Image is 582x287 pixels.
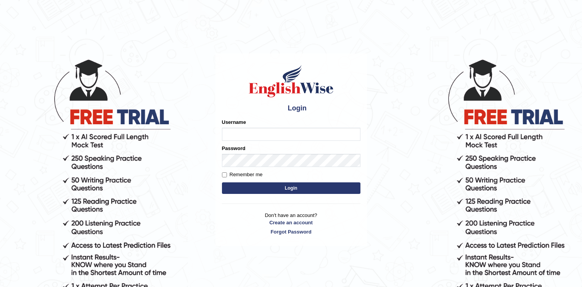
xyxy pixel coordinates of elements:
[222,145,245,152] label: Password
[222,118,246,126] label: Username
[222,102,360,115] h4: Login
[222,212,360,235] p: Don't have an account?
[247,64,335,98] img: Logo of English Wise sign in for intelligent practice with AI
[222,171,263,179] label: Remember me
[222,219,360,226] a: Create an account
[222,228,360,235] a: Forgot Password
[222,182,360,194] button: Login
[222,172,227,177] input: Remember me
